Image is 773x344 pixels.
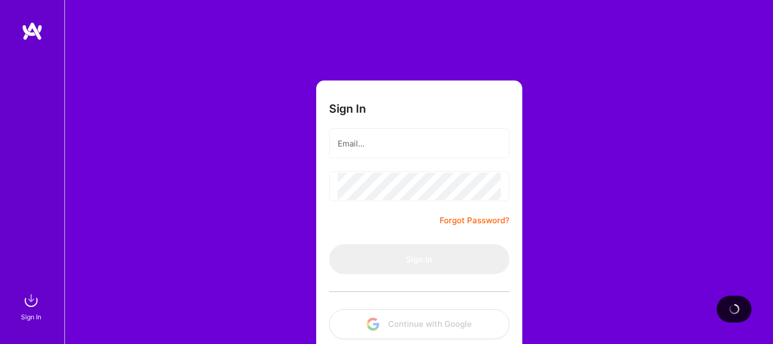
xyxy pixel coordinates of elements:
h3: Sign In [329,102,366,115]
img: logo [21,21,43,41]
a: sign inSign In [23,290,42,323]
button: Sign In [329,244,509,274]
a: Forgot Password? [440,214,509,227]
button: Continue with Google [329,309,509,339]
img: icon [367,318,380,331]
div: Sign In [21,311,41,323]
img: sign in [20,290,42,311]
input: Email... [338,130,501,157]
img: loading [728,303,741,316]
